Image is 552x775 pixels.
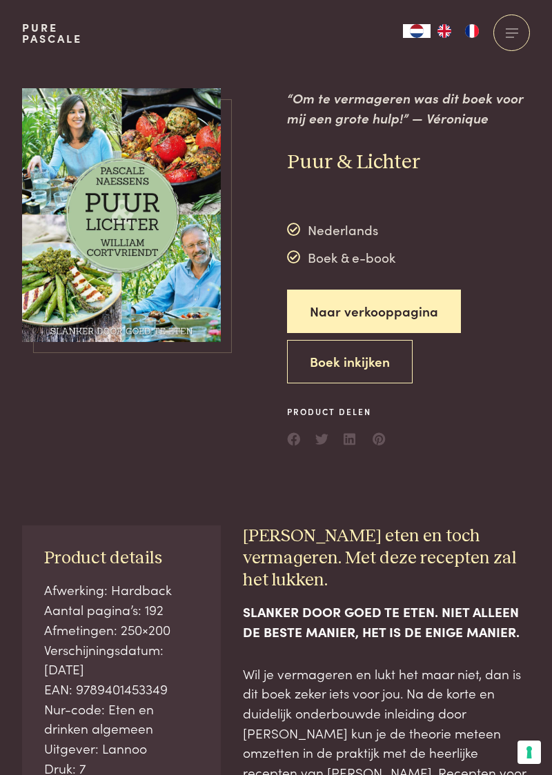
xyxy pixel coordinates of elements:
img: https://admin.purepascale.com/wp-content/uploads/2017/08/pascale-naessens-puur-lichter.jpeg [22,88,221,343]
div: Nederlands [287,219,395,240]
div: Boek & e-book [287,247,395,268]
h2: Puur & Lichter [287,150,530,175]
a: Naar verkooppagina [287,290,461,333]
a: FR [458,24,486,38]
a: PurePascale [22,22,82,44]
h3: [PERSON_NAME] eten en toch vermageren. Met deze recepten zal het lukken. [243,525,530,592]
a: EN [431,24,458,38]
a: NL [403,24,431,38]
button: Uw voorkeuren voor toestemming voor trackingtechnologieën [517,741,541,764]
button: Boek inkijken [287,340,413,383]
span: Product delen [287,405,386,418]
div: Language [403,24,431,38]
ul: Language list [431,24,486,38]
aside: Language selected: Nederlands [403,24,486,38]
strong: SLANKER DOOR GOED TE ETEN. NIET ALLEEN DE BESTE MANIER, HET IS DE ENIGE MANIER. [243,602,520,641]
span: Product details [44,550,162,567]
p: “Om te vermageren was dit boek voor mij een grote hulp!” — Véronique [287,88,530,128]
